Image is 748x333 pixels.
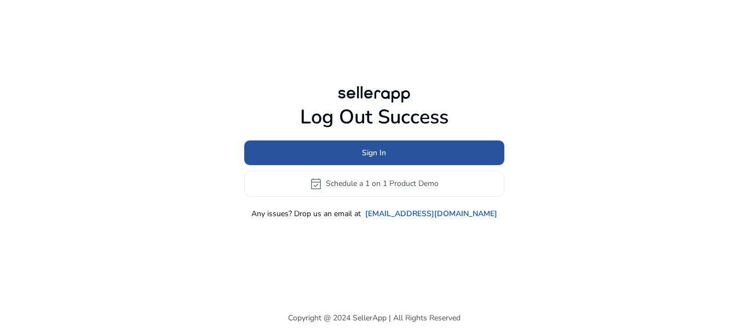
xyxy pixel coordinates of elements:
span: Sign In [362,147,386,159]
p: Any issues? Drop us an email at [251,208,361,219]
h1: Log Out Success [244,105,504,129]
span: event_available [309,177,323,190]
button: Sign In [244,140,504,165]
button: event_availableSchedule a 1 on 1 Product Demo [244,171,504,197]
a: [EMAIL_ADDRESS][DOMAIN_NAME] [365,208,497,219]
